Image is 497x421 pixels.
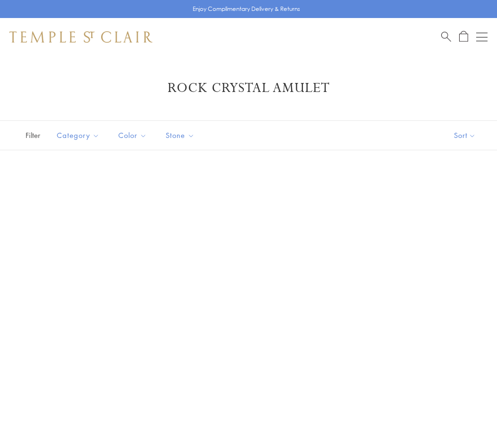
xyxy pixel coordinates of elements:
[114,129,154,141] span: Color
[111,125,154,146] button: Color
[476,31,488,43] button: Open navigation
[441,31,451,43] a: Search
[161,129,202,141] span: Stone
[24,80,473,97] h1: Rock Crystal Amulet
[159,125,202,146] button: Stone
[50,125,106,146] button: Category
[193,4,300,14] p: Enjoy Complimentary Delivery & Returns
[9,31,152,43] img: Temple St. Clair
[433,121,497,150] button: Show sort by
[459,31,468,43] a: Open Shopping Bag
[52,129,106,141] span: Category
